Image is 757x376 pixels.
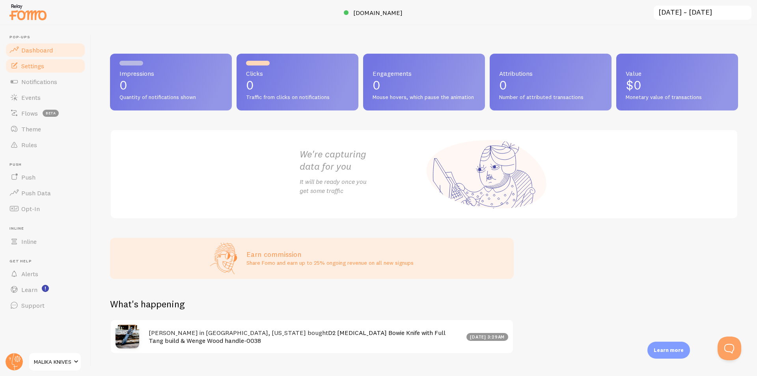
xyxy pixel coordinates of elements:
span: Quantity of notifications shown [119,94,222,101]
span: Impressions [119,70,222,77]
span: Rules [21,141,37,149]
a: Theme [5,121,86,137]
span: Pop-ups [9,35,86,40]
span: Number of attributed transactions [499,94,602,101]
p: Share Fomo and earn up to 25% ongoing revenue on all new signups [246,259,414,267]
p: It will be ready once you get some traffic [300,177,424,195]
a: Push [5,169,86,185]
a: Opt-In [5,201,86,217]
h2: What's happening [110,298,185,310]
h2: We're capturing data for you [300,148,424,172]
a: D2 [MEDICAL_DATA] Bowie Knife with Full Tang build & Wenge Wood handle-0038 [149,329,446,345]
span: Get Help [9,259,86,264]
span: Theme [21,125,41,133]
img: fomo-relay-logo-orange.svg [8,2,48,22]
p: 0 [246,79,349,92]
h4: [PERSON_NAME] in [GEOGRAPHIC_DATA], [US_STATE] bought [149,329,462,345]
span: Notifications [21,78,57,86]
span: Engagements [373,70,475,77]
span: Monetary value of transactions [626,94,729,101]
a: Rules [5,137,86,153]
p: 0 [373,79,475,92]
span: Settings [21,62,44,70]
span: Dashboard [21,46,53,54]
span: Inline [9,226,86,231]
span: Events [21,94,41,101]
span: Alerts [21,270,38,278]
span: Attributions [499,70,602,77]
p: Learn more [654,346,684,354]
a: Push Data [5,185,86,201]
a: Events [5,90,86,105]
a: Learn [5,282,86,297]
span: Support [21,301,45,309]
span: Value [626,70,729,77]
a: Alerts [5,266,86,282]
a: Inline [5,234,86,249]
h3: Earn commission [246,250,414,259]
a: MALIKA KNIVES [28,352,82,371]
span: Push Data [21,189,51,197]
a: Notifications [5,74,86,90]
svg: <p>Watch New Feature Tutorials!</p> [42,285,49,292]
span: Flows [21,109,38,117]
a: Support [5,297,86,313]
span: Traffic from clicks on notifications [246,94,349,101]
p: 0 [119,79,222,92]
span: Push [21,173,35,181]
div: [DATE] 3:29am [466,333,509,341]
a: Flows beta [5,105,86,121]
span: Learn [21,286,37,294]
span: MALIKA KNIVES [34,357,71,367]
span: beta [43,110,59,117]
span: Clicks [246,70,349,77]
span: Inline [21,238,37,245]
span: Mouse hovers, which pause the animation [373,94,475,101]
a: Dashboard [5,42,86,58]
a: Settings [5,58,86,74]
span: Opt-In [21,205,40,213]
div: Learn more [647,342,690,359]
span: Push [9,162,86,167]
iframe: Help Scout Beacon - Open [718,337,741,360]
span: $0 [626,77,641,93]
p: 0 [499,79,602,92]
